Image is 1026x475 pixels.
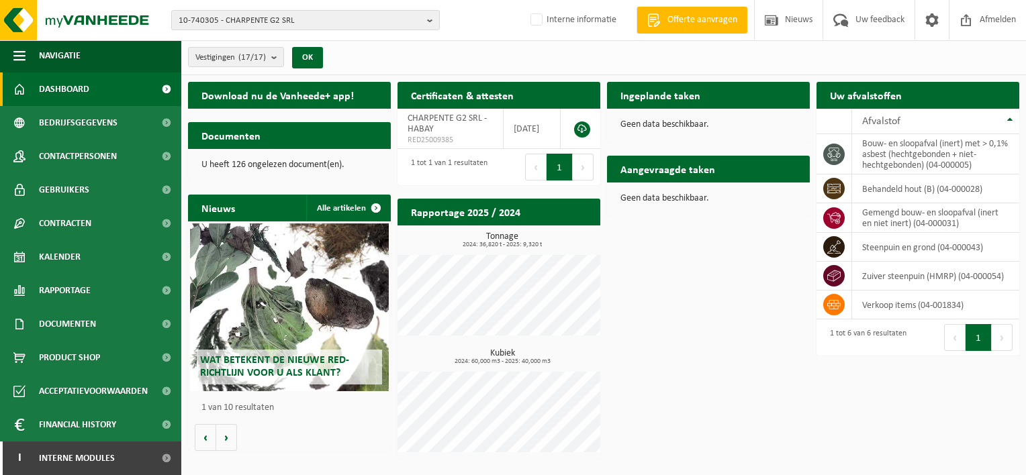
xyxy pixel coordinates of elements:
[620,120,796,129] p: Geen data beschikbaar.
[398,199,534,225] h2: Rapportage 2025 / 2024
[852,134,1019,174] td: bouw- en sloopafval (inert) met > 0,1% asbest (hechtgebonden + niet-hechtgebonden) (04-000005)
[966,324,992,351] button: 1
[39,72,89,106] span: Dashboard
[292,47,323,68] button: OK
[852,203,1019,233] td: gemengd bouw- en sloopafval (inert en niet inert) (04-000031)
[200,355,349,378] span: Wat betekent de nieuwe RED-richtlijn voor u als klant?
[664,13,741,27] span: Offerte aanvragen
[171,10,440,30] button: 10-740305 - CHARPENTE G2 SRL
[39,240,81,274] span: Kalender
[607,156,729,182] h2: Aangevraagde taken
[188,122,274,148] h2: Documenten
[39,106,118,140] span: Bedrijfsgegevens
[195,424,216,451] button: Vorige
[408,135,493,146] span: RED25009385
[39,207,91,240] span: Contracten
[404,358,600,365] span: 2024: 60,000 m3 - 2025: 40,000 m3
[39,140,117,173] span: Contactpersonen
[404,242,600,248] span: 2024: 36,820 t - 2025: 9,320 t
[39,341,100,374] span: Product Shop
[852,233,1019,262] td: steenpuin en grond (04-000043)
[39,374,148,408] span: Acceptatievoorwaarden
[862,116,900,127] span: Afvalstof
[39,441,115,475] span: Interne modules
[398,82,527,108] h2: Certificaten & attesten
[306,195,389,221] a: Alle artikelen
[620,194,796,203] p: Geen data beschikbaar.
[637,7,747,34] a: Offerte aanvragen
[573,154,594,180] button: Next
[188,47,284,67] button: Vestigingen(17/17)
[216,424,237,451] button: Volgende
[39,173,89,207] span: Gebruikers
[504,109,561,149] td: [DATE]
[817,82,915,108] h2: Uw afvalstoffen
[607,82,714,108] h2: Ingeplande taken
[39,307,96,341] span: Documenten
[39,39,81,72] span: Navigatie
[39,408,116,441] span: Financial History
[852,174,1019,203] td: behandeld hout (B) (04-000028)
[201,403,384,413] p: 1 van 10 resultaten
[823,323,906,352] div: 1 tot 6 van 6 resultaten
[992,324,1013,351] button: Next
[528,10,616,30] label: Interne informatie
[179,11,422,31] span: 10-740305 - CHARPENTE G2 SRL
[201,160,377,170] p: U heeft 126 ongelezen document(en).
[408,113,487,134] span: CHARPENTE G2 SRL - HABAY
[404,232,600,248] h3: Tonnage
[190,223,389,391] a: Wat betekent de nieuwe RED-richtlijn voor u als klant?
[39,274,91,307] span: Rapportage
[547,154,573,180] button: 1
[13,441,26,475] span: I
[238,53,266,62] count: (17/17)
[195,48,266,68] span: Vestigingen
[404,152,487,182] div: 1 tot 1 van 1 resultaten
[525,154,547,180] button: Previous
[188,195,248,221] h2: Nieuws
[500,225,599,252] a: Bekijk rapportage
[404,349,600,365] h3: Kubiek
[852,262,1019,291] td: zuiver steenpuin (HMRP) (04-000054)
[944,324,966,351] button: Previous
[188,82,367,108] h2: Download nu de Vanheede+ app!
[852,291,1019,319] td: verkoop items (04-001834)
